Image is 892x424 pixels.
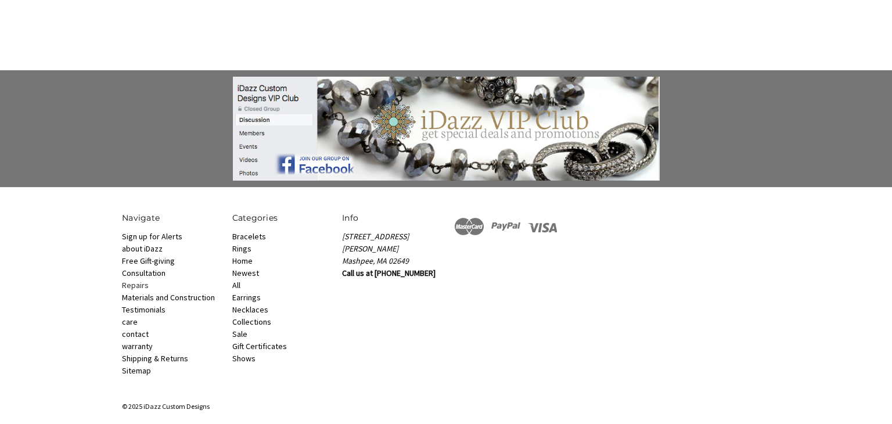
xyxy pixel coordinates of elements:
h5: Navigate [122,212,220,224]
address: [STREET_ADDRESS][PERSON_NAME] Mashpee, MA 02649 [342,231,440,267]
a: Collections [232,317,271,327]
a: contact [122,329,149,339]
a: Shows [232,353,256,364]
a: All [232,280,240,290]
img: banner-large.jpg [233,77,660,181]
a: Home [232,256,253,266]
strong: Call us at [PHONE_NUMBER] [342,268,436,278]
a: about iDazz [122,243,163,254]
a: Newest [232,268,259,278]
a: Sitemap [122,365,151,376]
a: Sign up for Alerts [122,231,182,242]
a: Materials and Construction [122,292,215,303]
a: Bracelets [232,231,266,242]
a: care [122,317,138,327]
a: Rings [232,243,251,254]
a: Testimonials [122,304,166,315]
a: Free Gift-giving Consultation [122,256,175,278]
a: Necklaces [232,304,268,315]
h5: Info [342,212,440,224]
a: Gift Certificates [232,341,287,351]
a: warranty [122,341,153,351]
p: © 2025 iDazz Custom Designs [122,401,770,412]
a: Join the group! [98,77,794,181]
a: Sale [232,329,247,339]
a: Shipping & Returns [122,353,188,364]
a: Earrings [232,292,261,303]
a: Repairs [122,280,149,290]
h5: Categories [232,212,330,224]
